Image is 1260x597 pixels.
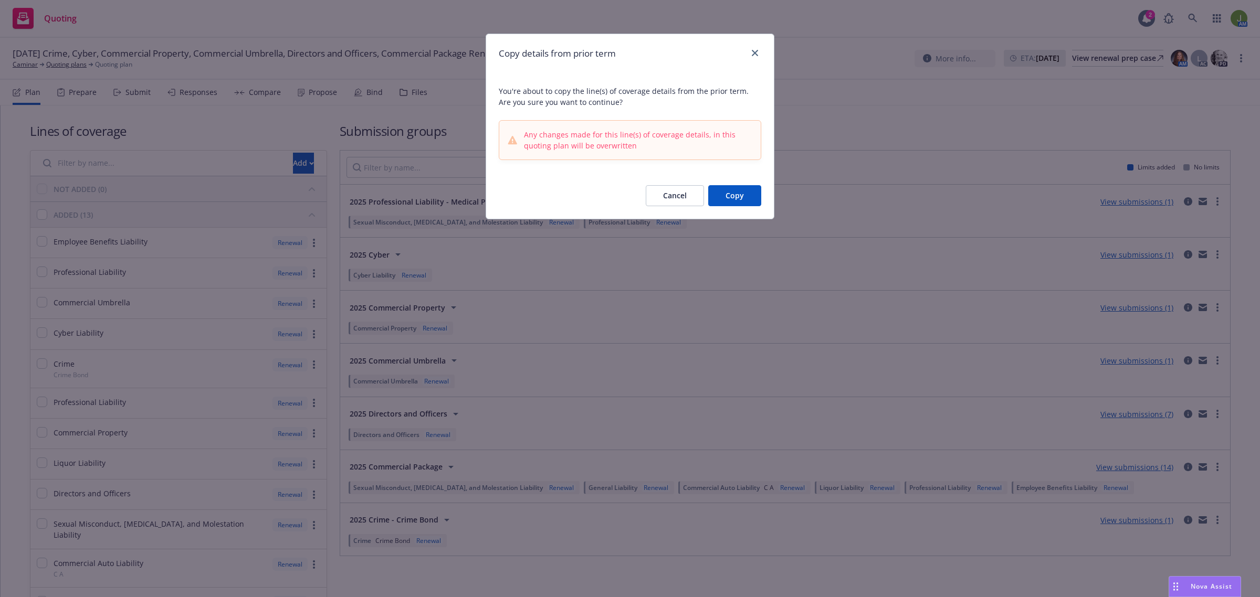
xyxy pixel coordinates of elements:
[708,185,761,206] button: Copy
[1191,582,1232,591] span: Nova Assist
[749,47,761,59] a: close
[499,47,616,60] h1: Copy details from prior term
[1169,576,1241,597] button: Nova Assist
[646,185,704,206] button: Cancel
[499,86,761,108] span: You're about to copy the line(s) of coverage details from the prior term. Are you sure you want t...
[524,129,752,151] span: Any changes made for this line(s) of coverage details, in this quoting plan will be overwritten
[1169,577,1182,596] div: Drag to move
